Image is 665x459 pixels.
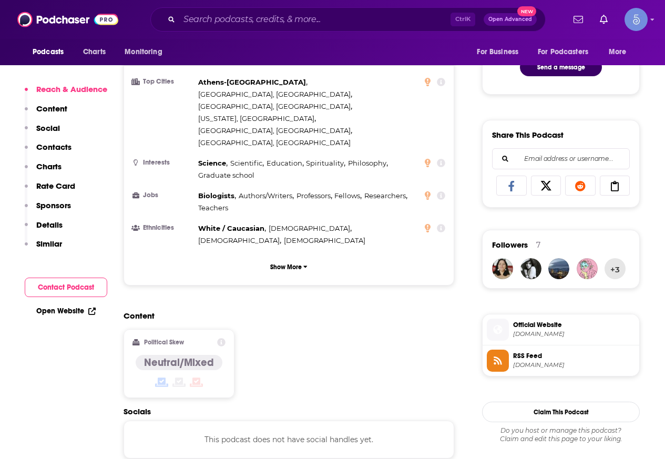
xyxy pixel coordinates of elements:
button: Similar [25,239,62,258]
span: spectrevision.com [513,330,635,338]
span: , [198,88,352,100]
button: Details [25,220,63,239]
span: Scientific [230,159,262,167]
span: Education [267,159,302,167]
span: , [198,222,266,234]
a: MPJMC [548,258,569,279]
input: Search podcasts, credits, & more... [179,11,451,28]
span: [US_STATE], [GEOGRAPHIC_DATA] [198,114,314,123]
a: Share on X/Twitter [531,176,561,196]
a: Share on Reddit [565,176,596,196]
button: Social [25,123,60,142]
h4: Neutral/Mixed [144,356,214,369]
span: , [296,190,332,202]
span: Authors/Writers [239,191,292,200]
p: Social [36,123,60,133]
h2: Socials [124,406,454,416]
span: Graduate school [198,171,254,179]
span: , [348,157,388,169]
span: [GEOGRAPHIC_DATA], [GEOGRAPHIC_DATA] [198,138,351,147]
span: [DEMOGRAPHIC_DATA] [284,236,365,244]
span: [GEOGRAPHIC_DATA], [GEOGRAPHIC_DATA] [198,90,351,98]
span: Fellows [334,191,360,200]
p: Reach & Audience [36,84,107,94]
span: , [198,125,352,137]
h3: Ethnicities [132,225,194,231]
span: , [198,234,281,247]
span: Philosophy [348,159,386,167]
h3: Top Cities [132,78,194,85]
span: RSS Feed [513,351,635,361]
a: Copy Link [600,176,630,196]
span: feeds.megaphone.fm [513,361,635,369]
div: This podcast does not have social handles yet. [124,421,454,458]
span: , [267,157,304,169]
span: Do you host or manage this podcast? [482,426,640,435]
span: , [306,157,345,169]
span: , [269,222,352,234]
span: , [230,157,264,169]
button: Send a message [520,58,602,76]
span: , [198,76,308,88]
span: New [517,6,536,16]
a: LuluIrish [520,258,541,279]
span: For Podcasters [538,45,588,59]
div: Search followers [492,148,630,169]
span: White / Caucasian [198,224,264,232]
button: Show profile menu [625,8,648,31]
span: , [198,157,228,169]
span: Followers [492,240,528,250]
span: Science [198,159,226,167]
span: Open Advanced [488,17,532,22]
a: RSS Feed[DOMAIN_NAME] [487,350,635,372]
span: , [198,100,352,113]
span: Logged in as Spiral5-G1 [625,8,648,31]
img: Podchaser - Follow, Share and Rate Podcasts [17,9,118,29]
span: [GEOGRAPHIC_DATA], [GEOGRAPHIC_DATA] [198,102,351,110]
button: open menu [601,42,640,62]
span: , [334,190,362,202]
button: Reach & Audience [25,84,107,104]
a: Open Website [36,307,96,315]
p: Similar [36,239,62,249]
span: Charts [83,45,106,59]
a: Show notifications dropdown [569,11,587,28]
img: AryehWinningSon [577,258,598,279]
button: Sponsors [25,200,71,220]
span: For Business [477,45,518,59]
button: open menu [469,42,531,62]
a: Show notifications dropdown [596,11,612,28]
span: [DEMOGRAPHIC_DATA] [269,224,350,232]
p: Rate Card [36,181,75,191]
input: Email address or username... [501,149,621,169]
img: casandrap2020 [492,258,513,279]
button: Contact Podcast [25,278,107,297]
p: Charts [36,161,62,171]
button: Rate Card [25,181,75,200]
span: , [239,190,294,202]
span: [GEOGRAPHIC_DATA], [GEOGRAPHIC_DATA] [198,126,351,135]
span: Professors [296,191,331,200]
div: Search podcasts, credits, & more... [150,7,546,32]
button: Content [25,104,67,123]
p: Details [36,220,63,230]
span: More [609,45,627,59]
h2: Content [124,311,446,321]
h3: Jobs [132,192,194,199]
a: Charts [76,42,112,62]
button: Open AdvancedNew [484,13,537,26]
span: Ctrl K [451,13,475,26]
h3: Share This Podcast [492,130,564,140]
p: Contacts [36,142,71,152]
p: Sponsors [36,200,71,210]
button: open menu [25,42,77,62]
a: Official Website[DOMAIN_NAME] [487,319,635,341]
div: Claim and edit this page to your liking. [482,426,640,443]
span: Biologists [198,191,234,200]
span: Monitoring [125,45,162,59]
span: [DEMOGRAPHIC_DATA] [198,236,280,244]
div: 7 [536,240,540,250]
